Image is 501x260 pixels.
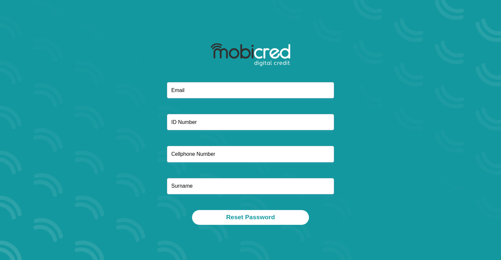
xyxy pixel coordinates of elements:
input: Cellphone Number [167,146,334,162]
input: ID Number [167,114,334,130]
button: Reset Password [192,210,309,225]
img: mobicred logo [211,43,290,66]
input: Email [167,82,334,98]
input: Surname [167,178,334,194]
